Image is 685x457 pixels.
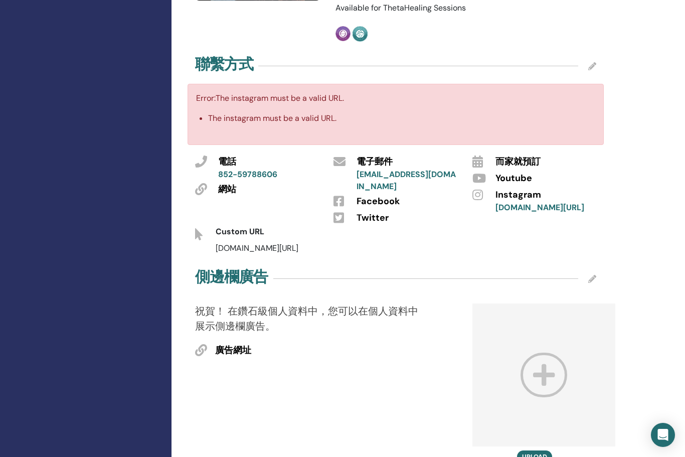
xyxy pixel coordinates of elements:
h4: 側邊欄廣告 [195,268,268,286]
span: Custom URL [216,226,264,237]
h4: 聯繫方式 [195,55,254,73]
span: Instagram [495,189,541,202]
a: 852-59788606 [218,169,277,180]
span: Facebook [357,195,400,208]
p: 祝賀！ 在鑽石級個人資料中，您可以在個人資料中展示側邊欄廣告。 [195,303,423,334]
li: The instagram must be a valid URL. [208,112,596,124]
span: 廣告網址 [215,344,251,357]
span: Twitter [357,212,389,225]
a: [EMAIL_ADDRESS][DOMAIN_NAME] [357,169,456,192]
span: 電話 [218,156,236,169]
div: Open Intercom Messenger [651,423,675,447]
span: 電子郵件 [357,156,393,169]
p: Error: The instagram must be a valid URL. [196,92,596,104]
span: 網站 [218,183,236,196]
span: [DOMAIN_NAME][URL] [216,243,298,253]
span: Available for ThetaHealing Sessions [335,3,466,13]
a: [DOMAIN_NAME][URL] [495,202,584,213]
span: Youtube [495,172,532,185]
span: 而家就預訂 [495,156,541,169]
